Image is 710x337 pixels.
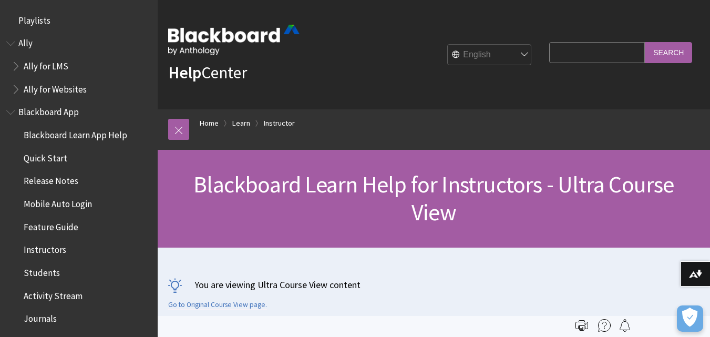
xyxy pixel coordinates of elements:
nav: Book outline for Playlists [6,12,151,29]
button: فتح التفضيلات [677,305,703,332]
span: Quick Start [24,149,67,164]
nav: Book outline for Anthology Ally Help [6,35,151,98]
a: Instructor [264,117,295,130]
a: HelpCenter [168,62,247,83]
span: Journals [24,310,57,324]
span: Release Notes [24,172,78,187]
a: Home [200,117,219,130]
a: Learn [232,117,250,130]
img: More help [598,319,611,332]
span: Feature Guide [24,218,78,232]
select: Site Language Selector [448,45,532,66]
strong: Help [168,62,201,83]
span: Mobile Auto Login [24,195,92,209]
span: Instructors [24,241,66,256]
img: Follow this page [619,319,631,332]
span: Blackboard Learn Help for Instructors - Ultra Course View [193,170,674,227]
input: Search [645,42,692,63]
img: Print [575,319,588,332]
span: Ally for Websites [24,80,87,95]
span: Ally for LMS [24,57,68,72]
p: You are viewing Ultra Course View content [168,278,699,291]
img: Blackboard by Anthology [168,25,300,55]
span: Activity Stream [24,287,83,301]
a: Go to Original Course View page. [168,300,267,310]
span: Blackboard Learn App Help [24,126,127,140]
span: Blackboard App [18,104,79,118]
span: Students [24,264,60,278]
span: Playlists [18,12,50,26]
span: Ally [18,35,33,49]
